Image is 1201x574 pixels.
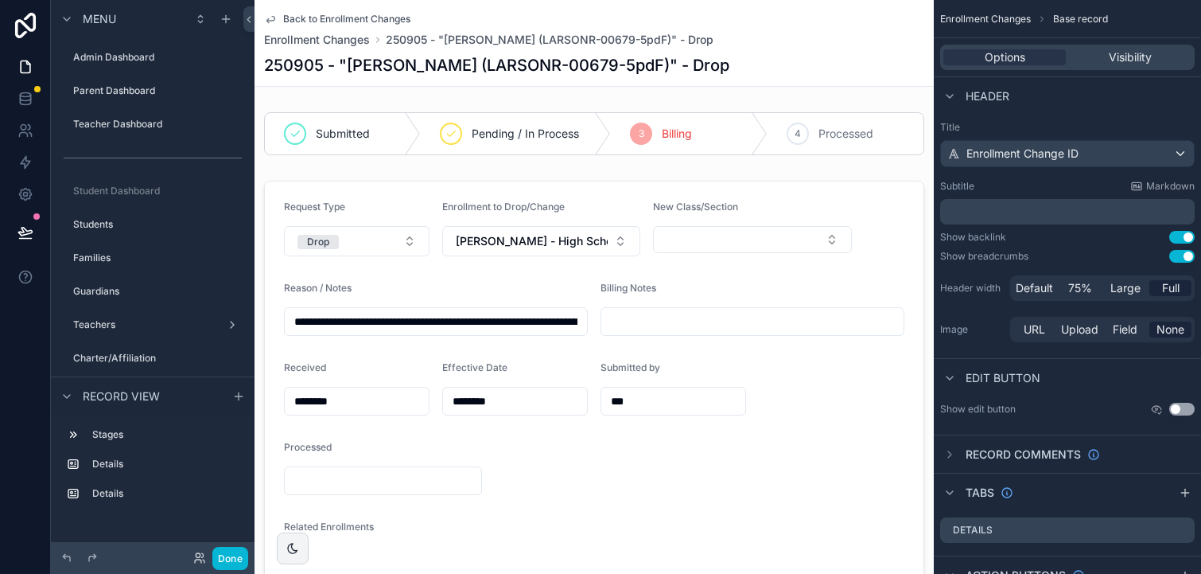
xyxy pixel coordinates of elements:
[73,285,242,298] label: Guardians
[940,121,1195,134] label: Title
[92,487,239,500] label: Details
[1061,322,1098,338] span: Upload
[940,231,1006,244] div: Show backlink
[83,11,116,27] span: Menu
[940,180,974,193] label: Subtitle
[73,218,242,231] label: Students
[940,282,1004,295] label: Header width
[60,111,245,137] a: Teacher Dashboard
[966,447,1081,463] span: Record comments
[264,13,410,25] a: Back to Enrollment Changes
[966,370,1040,386] span: Edit button
[60,279,245,304] a: Guardians
[51,415,255,522] div: scrollable content
[940,250,1028,263] div: Show breadcrumbs
[60,312,245,338] a: Teachers
[92,458,239,471] label: Details
[60,78,245,103] a: Parent Dashboard
[1016,280,1053,296] span: Default
[264,54,729,76] h1: 250905 - "[PERSON_NAME] (LARSONR-00679-5pdF)" - Drop
[1130,180,1195,193] a: Markdown
[1109,49,1152,65] span: Visibility
[73,118,242,131] label: Teacher Dashboard
[386,32,713,48] a: 250905 - "[PERSON_NAME] (LARSONR-00679-5pdF)" - Drop
[73,252,242,264] label: Families
[73,352,242,365] label: Charter/Affiliation
[83,389,160,404] span: Record view
[60,45,245,70] a: Admin Dashboard
[1024,322,1045,338] span: URL
[73,84,242,97] label: Parent Dashboard
[1156,322,1184,338] span: None
[940,140,1195,167] button: Enrollment Change ID
[60,178,245,204] a: Student Dashboard
[283,13,410,25] span: Back to Enrollment Changes
[73,51,242,64] label: Admin Dashboard
[1162,280,1180,296] span: Full
[92,428,239,441] label: Stages
[966,88,1009,104] span: Header
[940,403,1016,416] label: Show edit button
[966,146,1079,162] span: Enrollment Change ID
[264,32,370,48] a: Enrollment Changes
[940,199,1195,225] div: scrollable content
[73,185,242,197] label: Student Dashboard
[1113,322,1137,338] span: Field
[1068,280,1092,296] span: 75%
[1053,13,1108,25] span: Base record
[1146,180,1195,193] span: Markdown
[953,524,993,537] label: Details
[60,346,245,371] a: Charter/Affiliation
[940,323,1004,336] label: Image
[985,49,1025,65] span: Options
[212,547,248,570] button: Done
[1110,280,1141,296] span: Large
[60,245,245,271] a: Families
[966,485,994,501] span: Tabs
[73,318,220,331] label: Teachers
[60,212,245,237] a: Students
[940,13,1031,25] span: Enrollment Changes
